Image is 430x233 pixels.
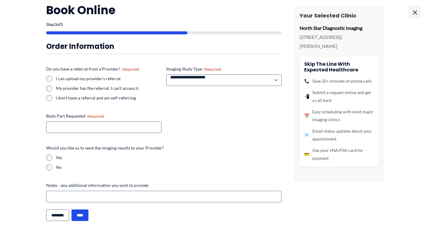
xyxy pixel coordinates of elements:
[46,113,161,119] label: Body Part Requested
[304,61,374,73] h4: Skip the line with Expected Healthcare
[46,42,282,51] h3: Order Information
[56,85,161,91] label: My provider has the referral; I can't access it.
[304,93,309,100] span: 📲
[304,150,309,158] span: 💳
[87,114,104,118] span: (Required)
[56,155,282,161] label: Yes
[409,6,421,18] span: ×
[304,127,374,143] li: Email status updates about your appointment
[56,95,161,101] label: I don't have a referral and am self-referring.
[304,77,309,85] span: 📞
[304,108,374,124] li: Easy scheduling with most major imaging clinics
[304,89,374,104] li: Submit a request online and get a call back
[300,24,378,33] p: North Star Diagnostic Imaging
[204,67,221,71] span: (Required)
[46,66,139,72] legend: Do you have a referral from a Provider?
[46,182,282,188] label: Notes - any additional information you wish to provide
[56,76,161,82] label: I can upload my provider's referral.
[122,67,139,71] span: (Required)
[54,22,57,27] span: 3
[304,112,309,120] span: 📅
[46,3,282,17] h2: Book Online
[56,164,282,170] label: No
[304,146,374,162] li: Use your HSA/FSA card for payment
[304,131,309,139] span: 📧
[61,22,63,27] span: 5
[300,12,378,19] h3: Your Selected Clinic
[166,66,282,72] label: Imaging Study Type
[300,33,378,50] p: [STREET_ADDRESS][PERSON_NAME]
[46,22,282,27] p: Step of
[46,145,164,151] legend: Would you like us to send the imaging results to your Provider?
[304,77,374,85] li: Save 20+ minutes of phone calls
